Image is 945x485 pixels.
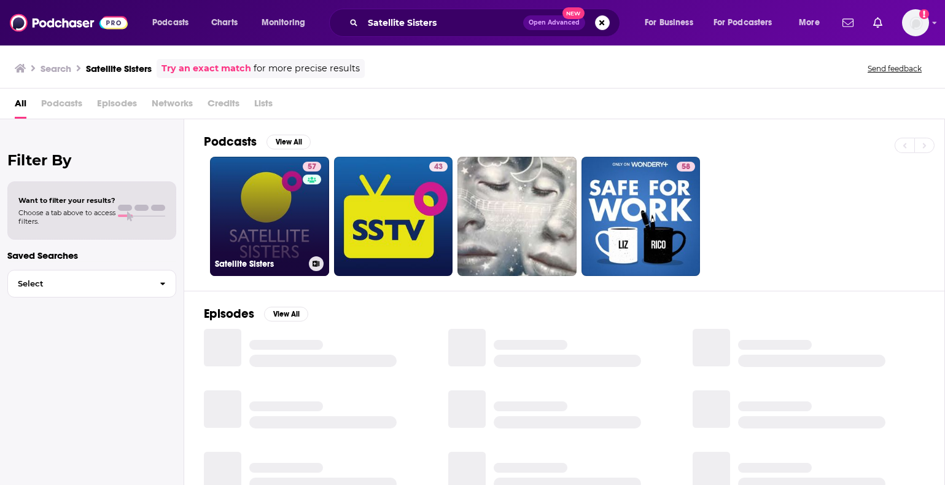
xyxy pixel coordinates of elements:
button: open menu [253,13,321,33]
span: Networks [152,93,193,119]
span: Lists [254,93,273,119]
svg: Add a profile image [919,9,929,19]
span: Open Advanced [529,20,580,26]
span: Episodes [97,93,137,119]
span: Podcasts [41,93,82,119]
a: 58 [677,162,695,172]
span: 58 [682,161,690,173]
button: open menu [144,13,204,33]
span: 43 [434,161,443,173]
button: open menu [790,13,835,33]
input: Search podcasts, credits, & more... [363,13,523,33]
a: 57Satellite Sisters [210,157,329,276]
button: Show profile menu [902,9,929,36]
span: Monitoring [262,14,305,31]
a: Show notifications dropdown [868,12,887,33]
button: Open AdvancedNew [523,15,585,30]
a: 43 [429,162,448,172]
a: Charts [203,13,245,33]
p: Saved Searches [7,250,176,261]
div: Search podcasts, credits, & more... [341,9,632,37]
a: Try an exact match [161,61,251,76]
span: Want to filter your results? [18,196,115,205]
h2: Filter By [7,151,176,169]
span: New [562,7,585,19]
button: Select [7,270,176,298]
span: Podcasts [152,14,189,31]
a: 58 [581,157,701,276]
span: Logged in as hconnor [902,9,929,36]
a: 57 [303,162,321,172]
img: Podchaser - Follow, Share and Rate Podcasts [10,11,128,34]
a: Show notifications dropdown [838,12,858,33]
span: For Podcasters [714,14,772,31]
a: EpisodesView All [204,306,308,321]
span: Credits [208,93,239,119]
h3: Satellite Sisters [86,63,152,74]
span: 57 [308,161,316,173]
a: 43 [334,157,453,276]
button: open menu [636,13,709,33]
span: More [799,14,820,31]
button: View All [266,135,311,149]
button: View All [264,307,308,321]
span: for more precise results [254,61,360,76]
span: For Business [645,14,693,31]
h2: Episodes [204,306,254,321]
span: Choose a tab above to access filters. [18,208,115,226]
button: open menu [706,13,790,33]
img: User Profile [902,9,929,36]
a: PodcastsView All [204,134,311,149]
span: Select [8,280,150,288]
h3: Satellite Sisters [215,259,304,269]
button: Send feedback [864,63,925,74]
span: Charts [211,14,238,31]
h3: Search [41,63,71,74]
a: All [15,93,26,119]
h2: Podcasts [204,134,257,149]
